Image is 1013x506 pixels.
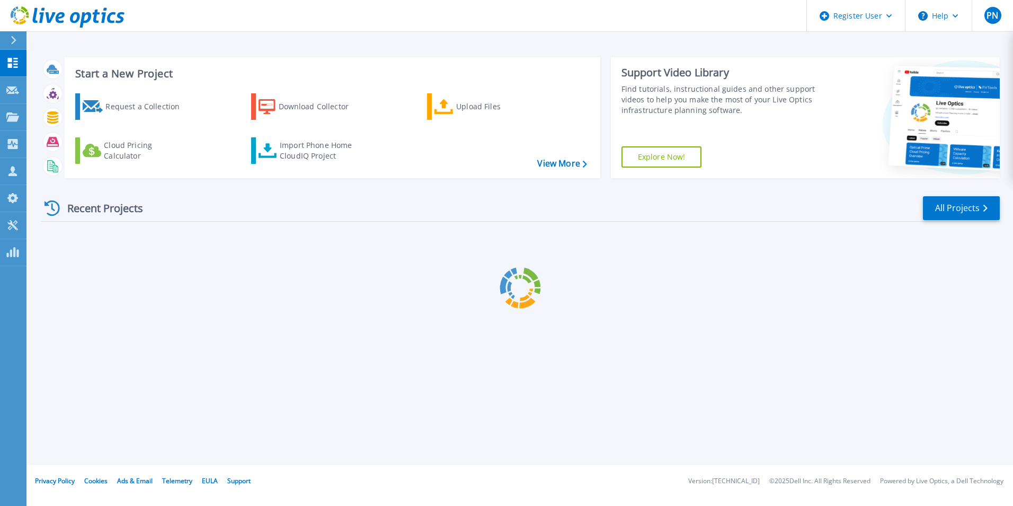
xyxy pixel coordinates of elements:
li: © 2025 Dell Inc. All Rights Reserved [769,478,870,485]
div: Cloud Pricing Calculator [104,140,189,161]
a: All Projects [923,196,1000,220]
a: Explore Now! [621,146,702,168]
div: Download Collector [279,96,363,117]
div: Recent Projects [41,195,157,221]
div: Import Phone Home CloudIQ Project [280,140,362,161]
a: Cloud Pricing Calculator [75,137,193,164]
a: Ads & Email [117,476,153,485]
div: Support Video Library [621,66,820,80]
a: Upload Files [427,93,545,120]
h3: Start a New Project [75,68,587,80]
a: View More [537,159,587,169]
li: Powered by Live Optics, a Dell Technology [880,478,1003,485]
div: Find tutorials, instructional guides and other support videos to help you make the most of your L... [621,84,820,116]
div: Request a Collection [105,96,190,117]
span: PN [987,11,998,20]
a: Support [227,476,251,485]
li: Version: [TECHNICAL_ID] [688,478,760,485]
a: Download Collector [251,93,369,120]
a: Cookies [84,476,108,485]
a: Telemetry [162,476,192,485]
a: Request a Collection [75,93,193,120]
a: EULA [202,476,218,485]
div: Upload Files [456,96,541,117]
a: Privacy Policy [35,476,75,485]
